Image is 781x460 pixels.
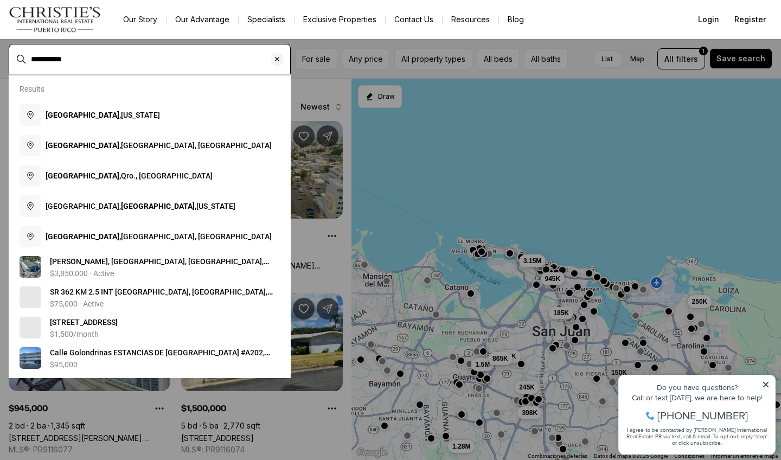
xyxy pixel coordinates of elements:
b: [GEOGRAPHIC_DATA], [46,111,121,119]
p: $1,500/month [50,330,99,338]
b: [GEOGRAPHIC_DATA], [46,232,121,241]
button: [GEOGRAPHIC_DATA],Qro., [GEOGRAPHIC_DATA] [15,161,284,191]
b: [GEOGRAPHIC_DATA], [121,202,196,210]
p: Results [20,85,44,93]
p: $95,000 [50,360,78,369]
span: Calle Golondrinas ESTANCIAS DE [GEOGRAPHIC_DATA] #A202, [GEOGRAPHIC_DATA], 00683 [50,348,270,368]
span: [GEOGRAPHIC_DATA], [US_STATE] [46,202,235,210]
span: [PHONE_NUMBER] [44,51,135,62]
a: View details: Calle Golondrinas ESTANCIAS DE SAN GERMAN #A202 [15,343,284,373]
a: Our Story [114,12,166,27]
a: View details: Carr 360 Km 1.5 BO. CAIN ALTO, SAN GERMAN, #A301 [15,373,284,404]
b: [GEOGRAPHIC_DATA], [46,171,121,180]
button: [GEOGRAPHIC_DATA],[GEOGRAPHIC_DATA], [GEOGRAPHIC_DATA] [15,130,284,161]
span: [PERSON_NAME], [GEOGRAPHIC_DATA], [GEOGRAPHIC_DATA], 00683 [50,257,269,277]
span: Qro., [GEOGRAPHIC_DATA] [46,171,213,180]
b: [GEOGRAPHIC_DATA], [46,141,121,150]
a: View details: Ave Castro Perez, SAN GERMAN [15,252,284,282]
p: $3,850,000 · Active [50,269,114,278]
span: [US_STATE] [46,111,160,119]
a: Resources [443,12,498,27]
button: Contact Us [386,12,442,27]
button: [GEOGRAPHIC_DATA],[US_STATE] [15,100,284,130]
button: [GEOGRAPHIC_DATA],[GEOGRAPHIC_DATA], [GEOGRAPHIC_DATA] [15,221,284,252]
span: [GEOGRAPHIC_DATA], [GEOGRAPHIC_DATA] [46,232,272,241]
span: SR 362 KM 2.5 INT [GEOGRAPHIC_DATA], [GEOGRAPHIC_DATA], 00683 [50,287,273,307]
span: I agree to be contacted by [PERSON_NAME] International Real Estate PR via text, call & email. To ... [14,67,155,87]
a: View details: 160 Ave INTER AMERICANA [15,312,284,343]
span: Login [698,15,719,24]
p: $75,000 · Active [50,299,104,308]
span: [STREET_ADDRESS] [50,318,118,327]
span: [GEOGRAPHIC_DATA], [GEOGRAPHIC_DATA] [46,141,272,150]
a: Blog [499,12,533,27]
a: Our Advantage [167,12,238,27]
button: Clear search input [271,44,290,74]
button: [GEOGRAPHIC_DATA],[GEOGRAPHIC_DATA],[US_STATE] [15,191,284,221]
div: Do you have questions? [11,24,157,32]
a: Specialists [239,12,294,27]
button: Register [728,9,772,30]
div: Call or text [DATE], we are here to help! [11,35,157,42]
img: logo [9,7,101,33]
a: Exclusive Properties [295,12,385,27]
span: Register [734,15,766,24]
a: View details: SR 362 KM 2.5 INT SAN GERMAN [15,282,284,312]
button: Login [692,9,726,30]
